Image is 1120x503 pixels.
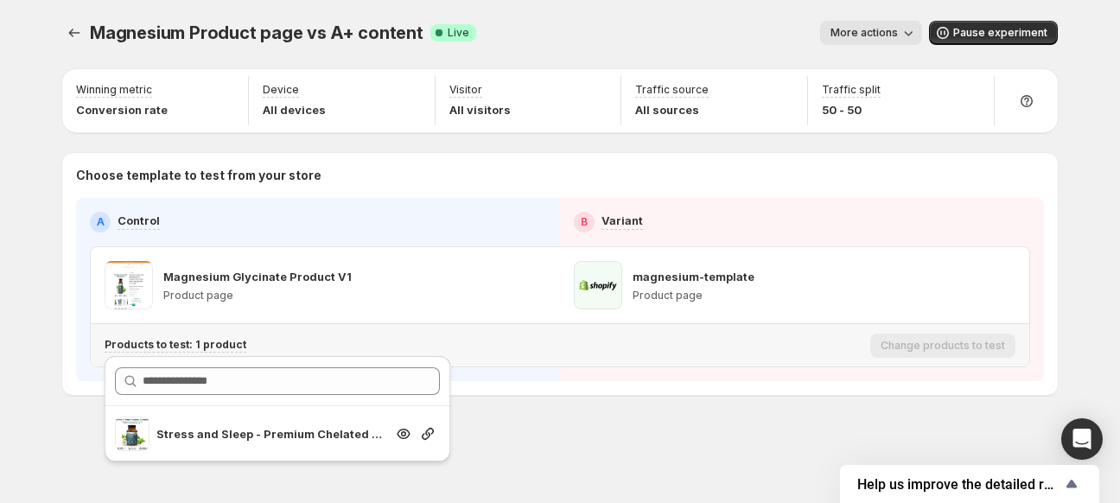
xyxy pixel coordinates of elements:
[163,289,352,302] p: Product page
[822,83,881,97] p: Traffic split
[105,417,450,451] ul: Search for and select a customer segment
[633,268,754,285] p: magnesium-template
[76,101,168,118] p: Conversion rate
[601,212,643,229] p: Variant
[449,83,482,97] p: Visitor
[263,101,326,118] p: All devices
[929,21,1058,45] button: Pause experiment
[953,26,1047,40] span: Pause experiment
[635,83,709,97] p: Traffic source
[574,261,622,309] img: magnesium-template
[633,289,754,302] p: Product page
[105,261,153,309] img: Magnesium Glycinate Product V1
[635,101,709,118] p: All sources
[163,268,352,285] p: Magnesium Glycinate Product V1
[857,474,1082,494] button: Show survey - Help us improve the detailed report for A/B campaigns
[90,22,423,43] span: Magnesium Product page vs A+ content
[448,26,469,40] span: Live
[62,21,86,45] button: Experiments
[820,21,922,45] button: More actions
[822,101,881,118] p: 50 - 50
[118,212,160,229] p: Control
[263,83,299,97] p: Device
[581,215,588,229] h2: B
[115,417,150,451] img: Stress and Sleep - Premium Chelated Magnesium Glycinate with Ashwagandha & GABA - Deep Stress Rec...
[105,338,246,352] p: Products to test: 1 product
[1061,418,1103,460] div: Open Intercom Messenger
[97,215,105,229] h2: A
[857,476,1061,493] span: Help us improve the detailed report for A/B campaigns
[76,167,1044,184] p: Choose template to test from your store
[830,26,898,40] span: More actions
[76,83,152,97] p: Winning metric
[156,425,385,443] p: Stress and Sleep - Premium Chelated Magnesium Glycinate with Ashwagandha & GABA - Deep Stress Rec...
[449,101,511,118] p: All visitors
